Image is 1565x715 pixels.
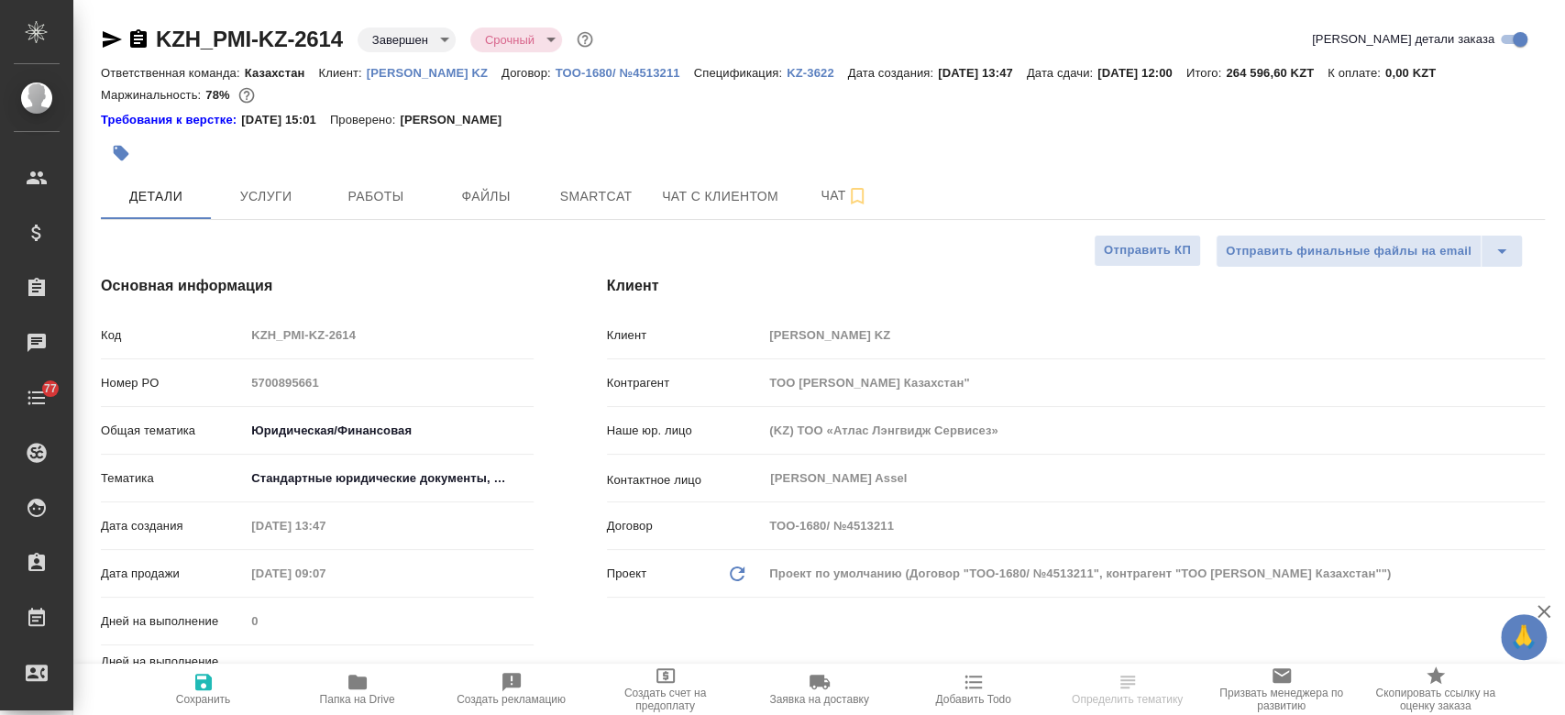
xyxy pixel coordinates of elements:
button: Создать счет на предоплату [589,664,743,715]
p: Общая тематика [101,422,245,440]
p: Дней на выполнение (авт.) [101,653,245,689]
p: Проверено: [330,111,401,129]
h4: Основная информация [101,275,534,297]
p: [DATE] 15:01 [241,111,330,129]
input: Пустое поле [245,608,533,634]
input: Пустое поле [763,417,1545,444]
p: Договор [607,517,764,535]
a: 77 [5,375,69,421]
span: Создать рекламацию [457,693,566,706]
button: Доп статусы указывают на важность/срочность заказа [573,27,597,51]
p: [DATE] 13:47 [938,66,1027,80]
span: Работы [332,185,420,208]
button: Скопировать ссылку на оценку заказа [1359,664,1513,715]
a: [PERSON_NAME] KZ [367,64,501,80]
button: Добавить тэг [101,133,141,173]
button: Скопировать ссылку [127,28,149,50]
p: Дата сдачи: [1027,66,1097,80]
p: 264 596,60 KZT [1226,66,1328,80]
input: Пустое поле [245,369,533,396]
input: Пустое поле [245,560,405,587]
p: KZ-3622 [787,66,848,80]
p: Клиент: [318,66,366,80]
button: Создать рекламацию [435,664,589,715]
p: [PERSON_NAME] [400,111,515,129]
p: Дата создания [101,517,245,535]
button: Добавить Todo [897,664,1051,715]
p: 0,00 KZT [1385,66,1449,80]
input: Пустое поле [763,512,1545,539]
p: Дата создания: [848,66,938,80]
span: Детали [112,185,200,208]
button: Заявка на доставку [743,664,897,715]
h4: Клиент [607,275,1545,297]
p: Номер PO [101,374,245,392]
button: Срочный [479,32,540,48]
div: Завершен [470,27,562,52]
p: Код [101,326,245,345]
button: Завершен [367,32,434,48]
input: Пустое поле [245,512,405,539]
span: Отправить финальные файлы на email [1226,241,1471,262]
a: KZH_PMI-KZ-2614 [156,27,343,51]
p: Спецификация: [694,66,787,80]
span: Определить тематику [1072,693,1183,706]
span: Скопировать ссылку на оценку заказа [1370,687,1502,712]
input: Пустое поле [763,322,1545,348]
button: Призвать менеджера по развитию [1205,664,1359,715]
a: ТОО-1680/ №4513211 [556,64,694,80]
span: Чат с клиентом [662,185,778,208]
span: 77 [33,379,68,398]
button: 🙏 [1501,614,1547,660]
p: [DATE] 12:00 [1097,66,1186,80]
span: Чат [800,184,888,207]
div: Проект по умолчанию (Договор "ТОО-1680/ №4513211", контрагент "ТОО [PERSON_NAME] Казахстан"") [763,558,1545,589]
button: Сохранить [127,664,281,715]
span: Добавить Todo [935,693,1010,706]
span: Сохранить [176,693,231,706]
a: Требования к верстке: [101,111,241,129]
svg: Подписаться [846,185,868,207]
p: К оплате: [1328,66,1385,80]
span: 🙏 [1508,618,1539,656]
input: Пустое поле [245,322,533,348]
span: Заявка на доставку [769,693,868,706]
p: ТОО-1680/ №4513211 [556,66,694,80]
p: Контрагент [607,374,764,392]
button: Отправить финальные файлы на email [1216,235,1482,268]
button: 10767.27 RUB; 0.00 KZT; [235,83,259,107]
p: Дата продажи [101,565,245,583]
button: Определить тематику [1051,664,1205,715]
p: Тематика [101,469,245,488]
div: Юридическая/Финансовая [245,415,533,446]
p: Итого: [1186,66,1226,80]
div: Нажми, чтобы открыть папку с инструкцией [101,111,241,129]
input: Пустое поле [763,369,1545,396]
p: Проект [607,565,647,583]
span: [PERSON_NAME] детали заказа [1312,30,1494,49]
span: Smartcat [552,185,640,208]
span: Услуги [222,185,310,208]
p: Клиент [607,326,764,345]
button: Отправить КП [1094,235,1201,267]
div: Завершен [358,27,456,52]
p: [PERSON_NAME] KZ [367,66,501,80]
div: split button [1216,235,1523,268]
div: Стандартные юридические документы, договоры, уставы [245,463,533,494]
p: Казахстан [245,66,319,80]
span: Создать счет на предоплату [600,687,732,712]
span: Отправить КП [1104,240,1191,261]
input: Пустое поле [245,657,533,684]
span: Папка на Drive [320,693,395,706]
p: Ответственная команда: [101,66,245,80]
span: Призвать менеджера по развитию [1216,687,1348,712]
p: Контактное лицо [607,471,764,489]
p: Наше юр. лицо [607,422,764,440]
button: Скопировать ссылку для ЯМессенджера [101,28,123,50]
span: Файлы [442,185,530,208]
button: Папка на Drive [281,664,435,715]
a: KZ-3622 [787,64,848,80]
p: Договор: [501,66,556,80]
p: 78% [205,88,234,102]
p: Маржинальность: [101,88,205,102]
